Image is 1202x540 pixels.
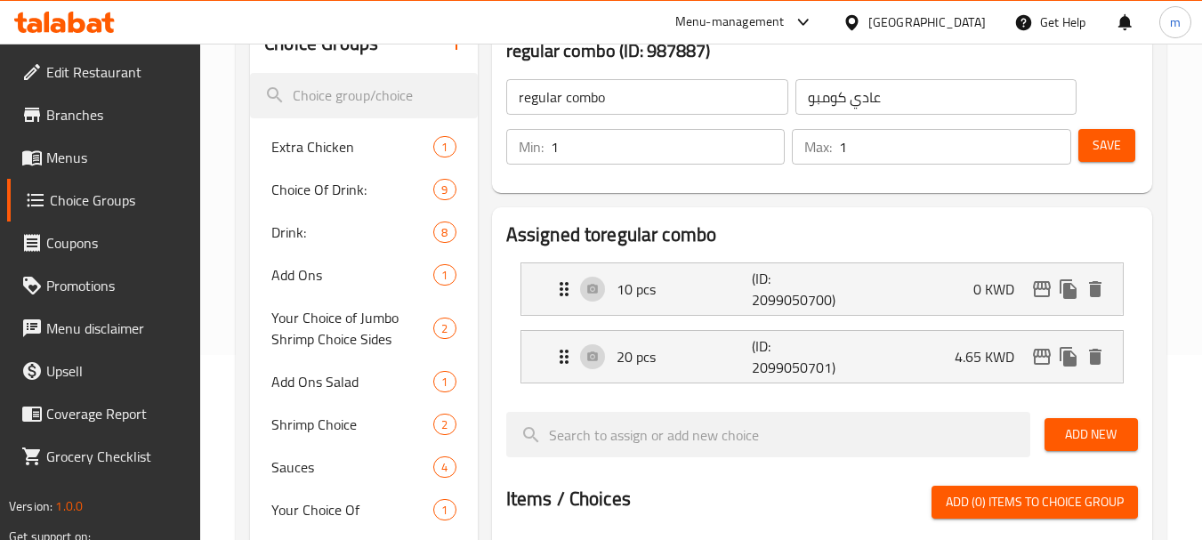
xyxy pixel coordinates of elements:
span: Drink: [271,222,433,243]
span: 8 [434,224,455,241]
div: Sauces4 [250,446,477,488]
span: Menu disclaimer [46,318,187,339]
a: Menu disclaimer [7,307,201,350]
button: duplicate [1055,343,1082,370]
button: edit [1029,343,1055,370]
span: Promotions [46,275,187,296]
span: Edit Restaurant [46,61,187,83]
li: Expand [506,255,1138,323]
li: Expand [506,323,1138,391]
h3: regular combo (ID: 987887) [506,36,1138,65]
div: Choices [433,499,456,520]
span: m [1170,12,1181,32]
span: Add (0) items to choice group [946,491,1124,513]
span: Branches [46,104,187,125]
a: Edit Restaurant [7,51,201,93]
span: 4 [434,459,455,476]
a: Grocery Checklist [7,435,201,478]
span: Upsell [46,360,187,382]
span: Coverage Report [46,403,187,424]
a: Promotions [7,264,201,307]
p: 20 pcs [617,346,753,367]
span: Version: [9,495,52,518]
span: Add Ons Salad [271,371,433,392]
button: Save [1078,129,1135,162]
div: Choices [433,456,456,478]
button: duplicate [1055,276,1082,302]
span: 1 [434,502,455,519]
div: Choices [433,414,456,435]
p: Max: [804,136,832,157]
span: Sauces [271,456,433,478]
a: Coverage Report [7,392,201,435]
span: 1 [434,139,455,156]
span: 2 [434,320,455,337]
a: Coupons [7,222,201,264]
div: Add Ons Salad1 [250,360,477,403]
div: Shrimp Choice2 [250,403,477,446]
span: Extra Chicken [271,136,433,157]
div: Menu-management [675,12,785,33]
div: Choice Of Drink:9 [250,168,477,211]
div: Extra Chicken1 [250,125,477,168]
a: Upsell [7,350,201,392]
p: 4.65 KWD [955,346,1029,367]
p: 0 KWD [973,278,1029,300]
span: Your Choice of Jumbo Shrimp Choice Sides [271,307,433,350]
p: (ID: 2099050701) [752,335,843,378]
span: 1 [434,267,455,284]
span: 1.0.0 [55,495,83,518]
a: Menus [7,136,201,179]
div: Add Ons1 [250,254,477,296]
p: 10 pcs [617,278,753,300]
div: [GEOGRAPHIC_DATA] [868,12,986,32]
span: Shrimp Choice [271,414,433,435]
div: Expand [521,263,1123,315]
span: Add Ons [271,264,433,286]
span: Menus [46,147,187,168]
input: search [250,73,477,118]
div: Choices [433,179,456,200]
button: delete [1082,343,1109,370]
span: Choice Groups [50,189,187,211]
span: 9 [434,181,455,198]
span: Save [1093,134,1121,157]
button: Add (0) items to choice group [932,486,1138,519]
span: Your Choice Of [271,499,433,520]
div: Choices [433,264,456,286]
p: (ID: 2099050700) [752,268,843,310]
div: Expand [521,331,1123,383]
span: 1 [434,374,455,391]
div: Drink:8 [250,211,477,254]
p: Min: [519,136,544,157]
h2: Choice Groups [264,30,378,57]
button: Add New [1045,418,1138,451]
span: Coupons [46,232,187,254]
h2: Assigned to regular combo [506,222,1138,248]
span: Add New [1059,423,1124,446]
span: 2 [434,416,455,433]
span: Choice Of Drink: [271,179,433,200]
input: search [506,412,1030,457]
div: Choices [433,318,456,339]
div: Your Choice Of1 [250,488,477,531]
h2: Items / Choices [506,486,631,512]
a: Branches [7,93,201,136]
div: Choices [433,136,456,157]
div: Choices [433,371,456,392]
div: Your Choice of Jumbo Shrimp Choice Sides2 [250,296,477,360]
button: delete [1082,276,1109,302]
a: Choice Groups [7,179,201,222]
button: edit [1029,276,1055,302]
span: Grocery Checklist [46,446,187,467]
